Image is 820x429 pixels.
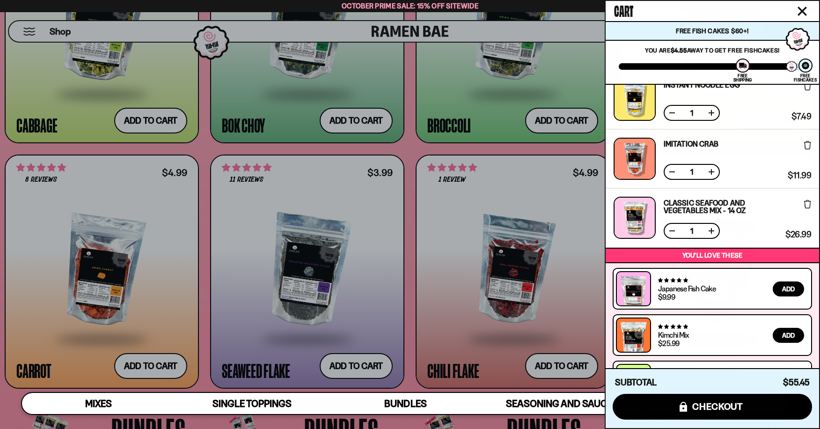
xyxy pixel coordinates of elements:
[785,230,811,239] span: $26.99
[783,377,810,388] span: $55.45
[664,81,740,89] a: Instant Noodle Egg
[782,286,795,292] span: Add
[684,227,699,235] span: 1
[482,393,636,414] a: Seasoning and Sauce
[22,393,176,414] a: Mixes
[773,281,804,296] button: Add
[614,0,633,19] span: Cart
[684,168,699,176] span: 1
[608,251,817,260] p: You’ll love these
[664,140,718,148] a: Imitation Crab
[795,4,809,18] button: Close cart
[733,74,752,82] div: Free Shipping
[684,109,699,117] span: 1
[692,401,743,412] span: checkout
[658,293,675,301] div: $9.99
[342,1,478,10] span: October Prime Sale: 15% off Sitewide
[676,27,748,35] span: Free Fish Cakes $60+!
[658,330,688,340] a: Kimchi Mix
[658,340,679,347] div: $25.99
[791,112,811,121] span: $7.49
[615,378,657,387] h4: Subtotal
[671,46,687,54] strong: $4.55
[658,324,688,330] span: 4.76 stars
[619,46,806,54] p: You are away to get Free Fishcakes!
[794,74,817,82] div: Free Fishcakes
[788,171,811,180] span: $11.99
[212,398,292,409] span: Single Toppings
[329,393,483,414] a: Bundles
[782,332,795,339] span: Add
[773,328,804,343] button: Add
[176,393,329,414] a: Single Toppings
[664,199,782,214] a: Classic Seafood and Vegetables Mix - 14 OZ
[658,284,716,293] a: Japanese Fish Cake
[506,398,612,409] span: Seasoning and Sauce
[613,394,812,420] button: checkout
[384,398,426,409] span: Bundles
[658,277,688,283] span: 4.77 stars
[85,398,112,409] span: Mixes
